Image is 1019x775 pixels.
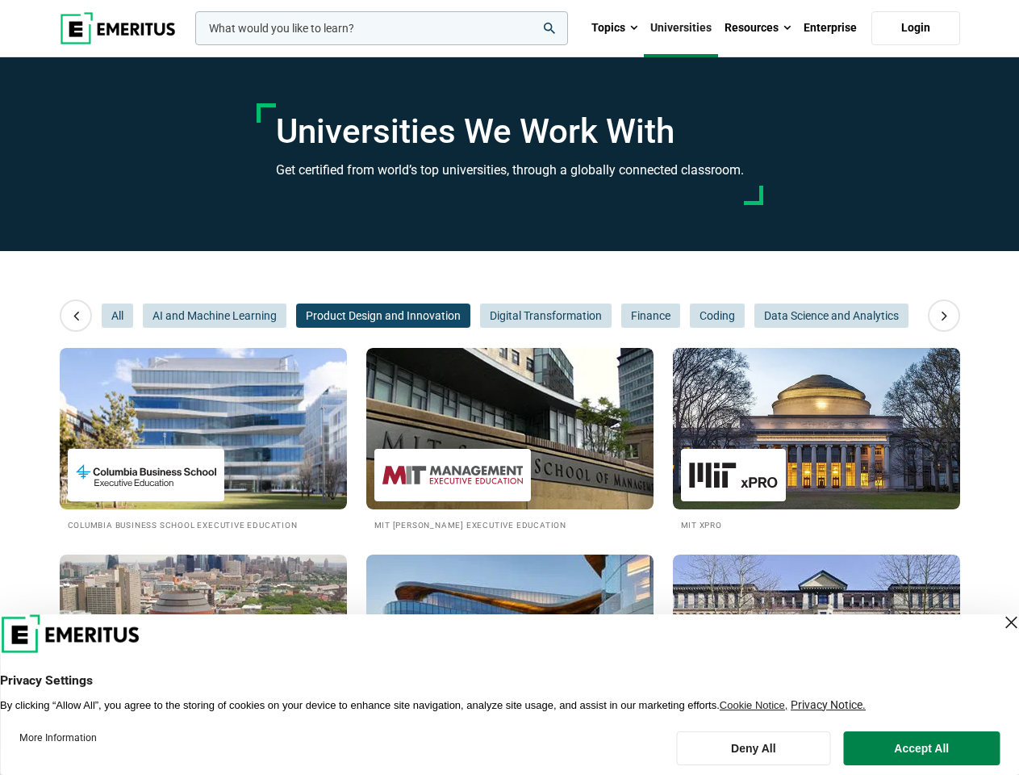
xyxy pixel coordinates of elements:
[621,304,680,328] button: Finance
[60,348,347,531] a: Universities We Work With Columbia Business School Executive Education Columbia Business School E...
[754,304,908,328] button: Data Science and Analytics
[366,348,654,531] a: Universities We Work With MIT Sloan Executive Education MIT [PERSON_NAME] Executive Education
[76,457,216,493] img: Columbia Business School Executive Education
[382,457,523,493] img: MIT Sloan Executive Education
[296,304,470,328] button: Product Design and Innovation
[871,11,960,45] a: Login
[374,517,645,531] h2: MIT [PERSON_NAME] Executive Education
[68,517,339,531] h2: Columbia Business School Executive Education
[690,304,745,328] button: Coding
[276,160,744,181] h3: Get certified from world’s top universities, through a globally connected classroom.
[60,555,347,716] img: Universities We Work With
[673,555,960,738] a: Universities We Work With Cambridge Judge Business School Executive Education Cambridge Judge Bus...
[673,348,960,531] a: Universities We Work With MIT xPRO MIT xPRO
[143,304,286,328] button: AI and Machine Learning
[673,555,960,716] img: Universities We Work With
[480,304,612,328] button: Digital Transformation
[366,555,654,738] a: Universities We Work With Kellogg Executive Education [PERSON_NAME] Executive Education
[195,11,568,45] input: woocommerce-product-search-field-0
[102,304,133,328] button: All
[60,555,347,738] a: Universities We Work With Wharton Executive Education [PERSON_NAME] Executive Education
[681,517,952,531] h2: MIT xPRO
[276,111,744,152] h1: Universities We Work With
[673,348,960,509] img: Universities We Work With
[366,348,654,509] img: Universities We Work With
[60,348,347,509] img: Universities We Work With
[689,457,778,493] img: MIT xPRO
[366,555,654,716] img: Universities We Work With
